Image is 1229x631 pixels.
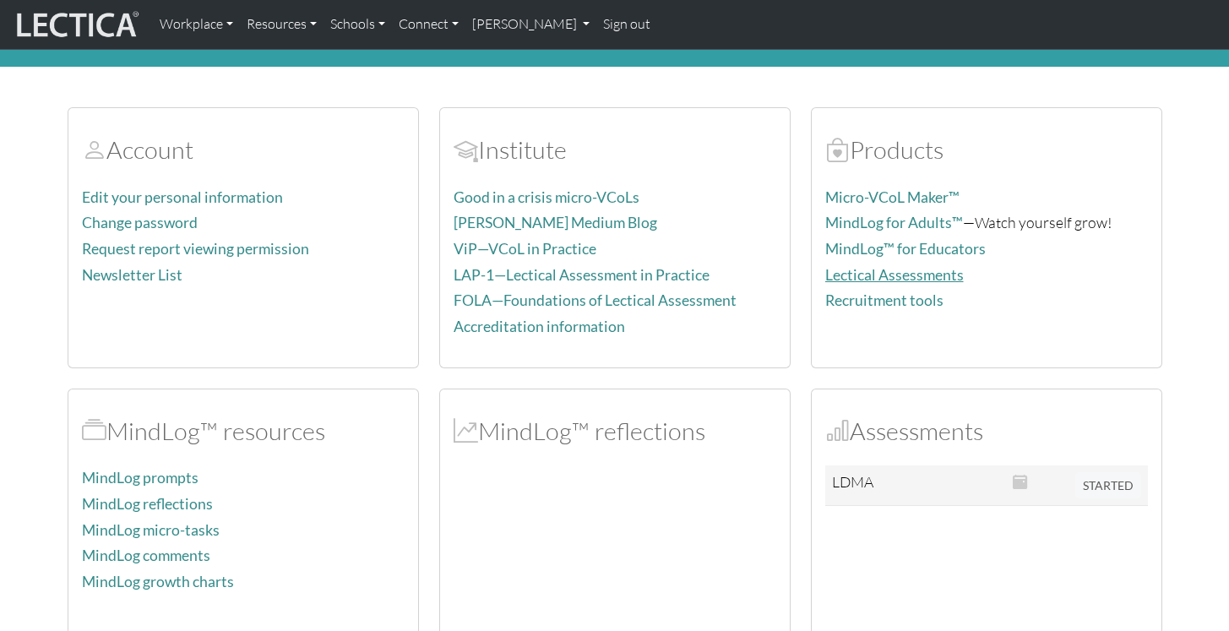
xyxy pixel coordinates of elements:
span: Account [454,134,478,165]
a: Sign out [596,7,657,42]
a: Resources [240,7,324,42]
a: MindLog comments [82,547,210,564]
a: Workplace [153,7,240,42]
a: Connect [392,7,465,42]
h2: Institute [454,135,776,165]
a: Good in a crisis micro-VCoLs [454,188,639,206]
h2: Products [825,135,1148,165]
img: lecticalive [13,8,139,41]
a: MindLog™ for Educators [825,240,986,258]
span: MindLog [454,416,478,446]
a: Newsletter List [82,266,182,284]
span: Assessments [825,416,850,446]
span: MindLog™ resources [82,416,106,446]
a: LAP-1—Lectical Assessment in Practice [454,266,710,284]
a: Micro-VCoL Maker™ [825,188,960,206]
span: This Assessment closed on: 2025-08-11 05:30 [1013,472,1028,491]
a: Lectical Assessments [825,266,964,284]
a: MindLog micro-tasks [82,521,220,539]
span: Account [82,134,106,165]
td: LDMA [825,465,897,506]
a: Accreditation information [454,318,625,335]
h2: Assessments [825,416,1148,446]
a: [PERSON_NAME] [465,7,596,42]
a: Edit your personal information [82,188,283,206]
a: Change password [82,214,198,231]
a: MindLog prompts [82,469,198,487]
h2: MindLog™ reflections [454,416,776,446]
a: Recruitment tools [825,291,944,309]
a: Schools [324,7,392,42]
span: Products [825,134,850,165]
a: Request report viewing permission [82,240,309,258]
a: MindLog reflections [82,495,213,513]
a: FOLA—Foundations of Lectical Assessment [454,291,737,309]
a: MindLog for Adults™ [825,214,963,231]
h2: MindLog™ resources [82,416,405,446]
p: —Watch yourself grow! [825,210,1148,235]
a: ViP—VCoL in Practice [454,240,596,258]
h2: Account [82,135,405,165]
a: [PERSON_NAME] Medium Blog [454,214,657,231]
a: MindLog growth charts [82,573,234,590]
